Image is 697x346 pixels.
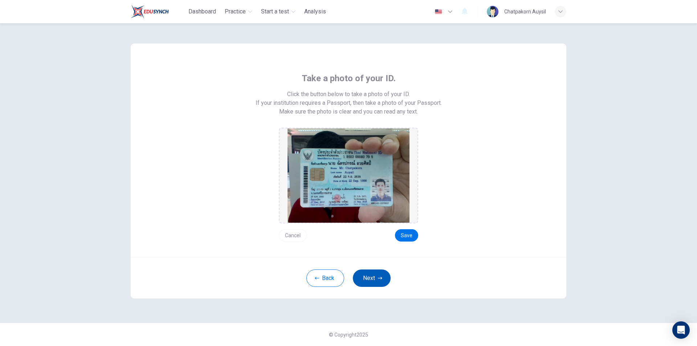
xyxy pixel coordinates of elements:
[131,4,186,19] a: Train Test logo
[304,7,326,16] span: Analysis
[222,5,255,18] button: Practice
[258,5,298,18] button: Start a test
[186,5,219,18] button: Dashboard
[225,7,246,16] span: Practice
[279,107,418,116] span: Make sure the photo is clear and you can read any text.
[279,229,307,242] button: Cancel
[306,269,344,287] button: Back
[395,229,418,242] button: Save
[504,7,546,16] div: Chatpakorn Auysil
[188,7,216,16] span: Dashboard
[329,332,368,338] span: © Copyright 2025
[131,4,169,19] img: Train Test logo
[288,128,409,223] img: preview screemshot
[301,5,329,18] button: Analysis
[353,269,391,287] button: Next
[256,90,442,107] span: Click the button below to take a photo of your ID. If your institution requires a Passport, then ...
[672,321,690,339] div: Open Intercom Messenger
[434,9,443,15] img: en
[487,6,498,17] img: Profile picture
[302,73,396,84] span: Take a photo of your ID.
[261,7,289,16] span: Start a test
